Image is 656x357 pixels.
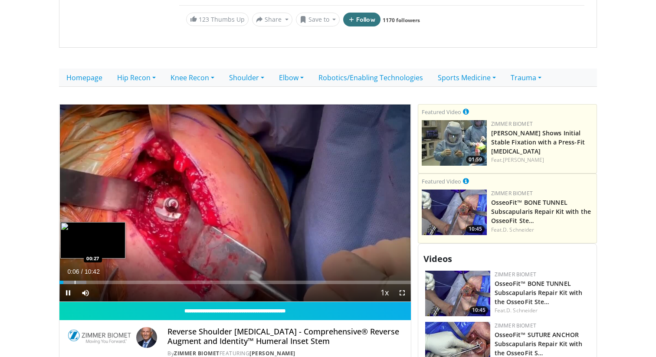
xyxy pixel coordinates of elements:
span: / [81,268,83,275]
a: Zimmer Biomet [174,350,220,357]
a: Robotics/Enabling Technologies [311,69,430,87]
a: Trauma [503,69,549,87]
a: 01:59 [422,120,487,166]
a: Shoulder [222,69,272,87]
a: OsseoFit™ BONE TUNNEL Subscapularis Repair Kit with the OsseoFit Ste… [491,198,591,225]
span: 0:06 [67,268,79,275]
a: [PERSON_NAME] [503,156,544,164]
a: 123 Thumbs Up [186,13,249,26]
a: Zimmer Biomet [491,120,533,128]
a: [PERSON_NAME] Shows Initial Stable Fixation with a Press-Fit [MEDICAL_DATA] [491,129,585,155]
a: Zimmer Biomet [495,322,536,329]
a: 10:45 [422,190,487,235]
button: Save to [296,13,340,26]
a: D. Schneider [506,307,538,314]
div: Feat. [495,307,590,314]
div: Progress Bar [59,281,411,284]
h4: Reverse Shoulder [MEDICAL_DATA] - Comprehensive® Reverse Augment and Identity™ Humeral Inset Stem [167,327,403,346]
img: 2f1af013-60dc-4d4f-a945-c3496bd90c6e.150x105_q85_crop-smart_upscale.jpg [425,271,490,316]
small: Featured Video [422,177,461,185]
button: Share [252,13,292,26]
a: D. Schneider [503,226,534,233]
img: 2f1af013-60dc-4d4f-a945-c3496bd90c6e.150x105_q85_crop-smart_upscale.jpg [422,190,487,235]
video-js: Video Player [59,105,411,302]
span: 10:45 [466,225,485,233]
button: Fullscreen [394,284,411,301]
img: image.jpeg [60,222,125,259]
span: 10:45 [469,306,488,314]
a: Sports Medicine [430,69,503,87]
span: 01:59 [466,156,485,164]
span: 10:42 [85,268,100,275]
a: Zimmer Biomet [495,271,536,278]
a: Knee Recon [163,69,222,87]
button: Follow [343,13,380,26]
a: 1170 followers [383,16,420,24]
div: Feat. [491,156,593,164]
button: Pause [59,284,77,301]
a: Zimmer Biomet [491,190,533,197]
div: Feat. [491,226,593,234]
span: 123 [199,15,209,23]
a: Homepage [59,69,110,87]
img: Zimmer Biomet [66,327,133,348]
a: OsseoFit™ SUTURE ANCHOR Subscapularis Repair Kit with the OsseoFit S… [495,331,583,357]
a: 10:45 [425,271,490,316]
a: [PERSON_NAME] [249,350,295,357]
button: Mute [77,284,94,301]
small: Featured Video [422,108,461,116]
img: Avatar [136,327,157,348]
span: Videos [423,253,452,265]
a: OsseoFit™ BONE TUNNEL Subscapularis Repair Kit with the OsseoFit Ste… [495,279,583,306]
a: Elbow [272,69,311,87]
button: Playback Rate [376,284,394,301]
a: Hip Recon [110,69,163,87]
img: 6bc46ad6-b634-4876-a934-24d4e08d5fac.150x105_q85_crop-smart_upscale.jpg [422,120,487,166]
